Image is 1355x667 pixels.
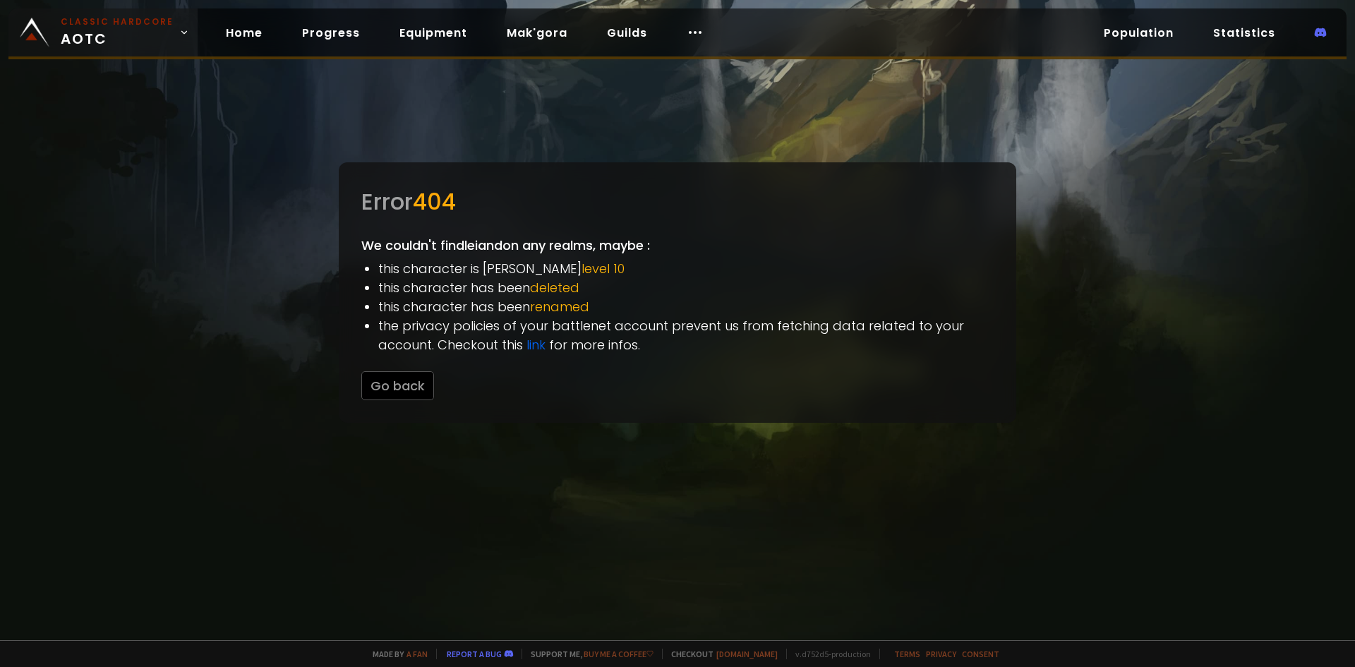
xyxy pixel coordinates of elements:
a: a fan [406,649,428,659]
a: Terms [894,649,920,659]
span: level 10 [582,260,625,277]
a: Go back [361,377,434,395]
span: Made by [364,649,428,659]
a: Progress [291,18,371,47]
div: Error [361,185,994,219]
a: Guilds [596,18,658,47]
a: Equipment [388,18,478,47]
a: link [526,336,546,354]
li: this character has been [378,278,994,297]
span: deleted [530,279,579,296]
span: AOTC [61,16,174,49]
a: Population [1092,18,1185,47]
small: Classic Hardcore [61,16,174,28]
li: this character has been [378,297,994,316]
span: Support me, [522,649,654,659]
a: Classic HardcoreAOTC [8,8,198,56]
li: this character is [PERSON_NAME] [378,259,994,278]
a: Report a bug [447,649,502,659]
a: Buy me a coffee [584,649,654,659]
span: renamed [530,298,589,316]
span: 404 [413,186,456,217]
li: the privacy policies of your battlenet account prevent us from fetching data related to your acco... [378,316,994,354]
a: Privacy [926,649,956,659]
a: [DOMAIN_NAME] [716,649,778,659]
a: Statistics [1202,18,1287,47]
span: Checkout [662,649,778,659]
button: Go back [361,371,434,400]
a: Home [215,18,274,47]
a: Consent [962,649,999,659]
span: v. d752d5 - production [786,649,871,659]
a: Mak'gora [495,18,579,47]
div: We couldn't find leiand on any realms, maybe : [339,162,1016,423]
